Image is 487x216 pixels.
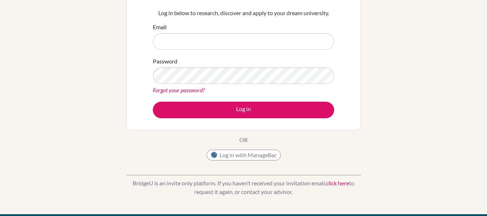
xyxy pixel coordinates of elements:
a: Forgot your password? [153,87,205,93]
p: Log in below to research, discover and apply to your dream university. [153,9,334,17]
button: Log in with ManageBac [207,150,281,160]
label: Password [153,57,177,66]
a: click here [326,180,349,186]
p: OR [239,136,248,144]
label: Email [153,23,167,31]
p: BridgeU is an invite only platform. If you haven’t received your invitation email, to request it ... [127,179,361,196]
button: Log in [153,102,334,118]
